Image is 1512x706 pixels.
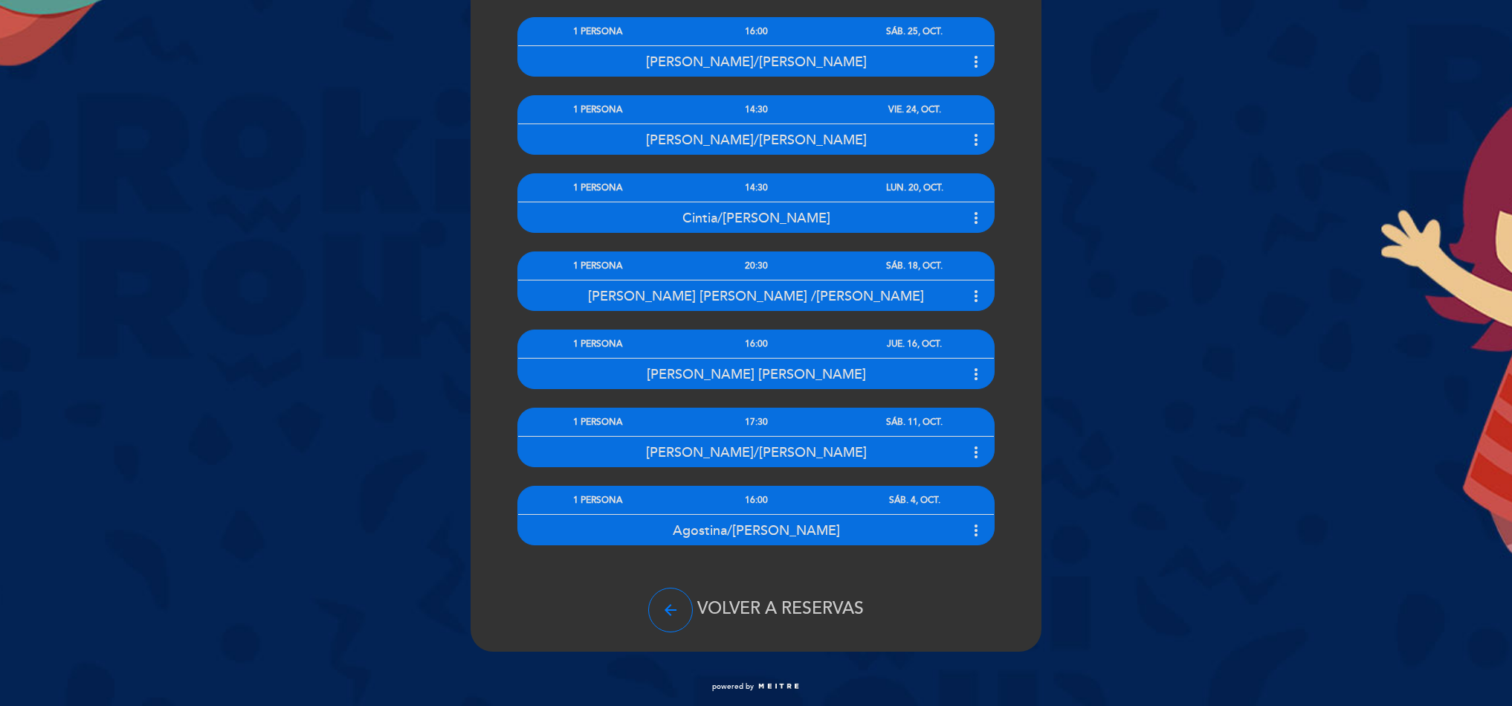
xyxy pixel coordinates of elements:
img: MEITRE [757,683,800,690]
div: VIE. 24, OCT. [836,96,994,123]
span: [PERSON_NAME] [PERSON_NAME] [647,366,866,382]
div: 14:30 [676,174,835,202]
i: more_vert [967,522,985,539]
div: 1 PERSONA [518,487,676,514]
div: 17:30 [676,408,835,436]
span: VOLVER A RESERVAS [697,598,864,619]
span: Cintia/[PERSON_NAME] [682,210,830,226]
div: 1 PERSONA [518,330,676,358]
div: 1 PERSONA [518,18,676,45]
span: powered by [712,681,754,692]
span: Agostina/[PERSON_NAME] [673,522,840,539]
div: 1 PERSONA [518,96,676,123]
i: more_vert [967,131,985,149]
span: [PERSON_NAME] [PERSON_NAME] /[PERSON_NAME] [588,288,924,304]
i: more_vert [967,443,985,461]
a: powered by [712,681,800,692]
div: 1 PERSONA [518,252,676,280]
div: 1 PERSONA [518,408,676,436]
i: more_vert [967,287,985,305]
span: [PERSON_NAME]/[PERSON_NAME] [646,444,867,460]
i: more_vert [967,53,985,71]
div: SÁB. 18, OCT. [836,252,994,280]
div: 1 PERSONA [518,174,676,202]
div: SÁB. 25, OCT. [836,18,994,45]
i: more_vert [967,209,985,227]
div: 16:00 [676,487,835,514]
div: 16:00 [676,330,835,358]
div: SÁB. 4, OCT. [836,487,994,514]
div: JUE. 16, OCT. [836,330,994,358]
span: [PERSON_NAME]/[PERSON_NAME] [646,132,867,148]
span: [PERSON_NAME]/[PERSON_NAME] [646,54,867,70]
div: SÁB. 11, OCT. [836,408,994,436]
div: LUN. 20, OCT. [836,174,994,202]
button: arrow_back [648,588,693,632]
i: arrow_back [662,601,679,619]
div: 16:00 [676,18,835,45]
div: 20:30 [676,252,835,280]
i: more_vert [967,365,985,383]
div: 14:30 [676,96,835,123]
